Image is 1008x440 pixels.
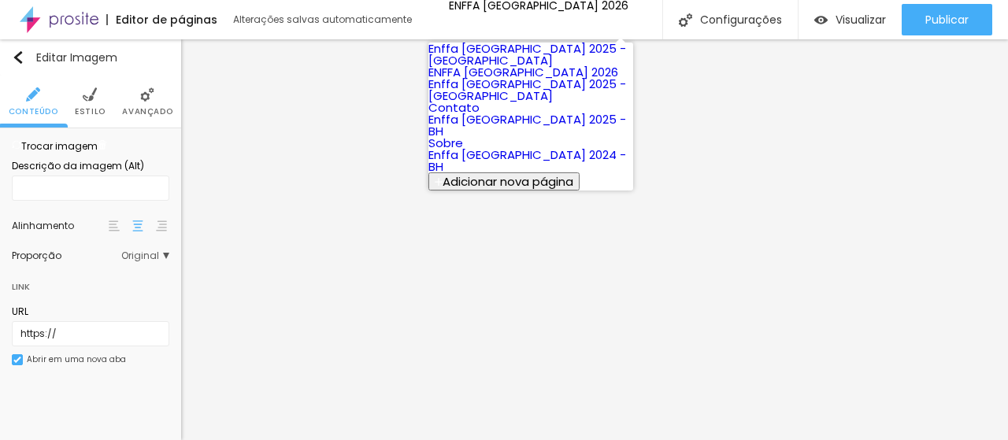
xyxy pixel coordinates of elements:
a: Sobre [428,135,463,151]
iframe: Editor [181,39,1008,440]
span: Avançado [122,108,172,116]
span: Visualizar [836,13,886,26]
span: Publicar [925,13,969,26]
button: Adicionar nova página [428,172,580,190]
a: Contato [428,99,480,116]
div: Alterações salvas automaticamente [233,15,414,24]
img: Icone [12,51,24,64]
div: Editor de páginas [106,14,217,25]
img: Icone [83,87,97,102]
div: Descrição da imagem (Alt) [12,159,169,173]
img: paragraph-right-align.svg [156,220,167,231]
img: Icone [679,13,692,27]
a: Enffa [GEOGRAPHIC_DATA] 2025 - [GEOGRAPHIC_DATA] [428,76,626,104]
div: Proporção [12,251,121,261]
img: Icone [26,87,40,102]
a: Enffa [GEOGRAPHIC_DATA] 2024 - BH [428,146,626,175]
div: Editar Imagem [12,51,117,64]
div: URL [12,305,169,319]
div: Abrir em uma nova aba [27,356,126,364]
button: Visualizar [799,4,902,35]
span: Conteúdo [9,108,58,116]
a: Enffa [GEOGRAPHIC_DATA] 2025 - BH [428,111,626,139]
img: Icone [98,140,107,150]
img: Icone [140,87,154,102]
img: view-1.svg [814,13,828,27]
img: paragraph-left-align.svg [109,220,120,231]
span: Original [121,251,169,261]
a: Enffa [GEOGRAPHIC_DATA] 2025 - [GEOGRAPHIC_DATA] [428,40,626,68]
span: Adicionar nova página [443,173,573,190]
img: paragraph-center-align.svg [132,220,143,231]
div: Link [12,268,169,297]
span: Trocar imagem [12,139,98,153]
img: Icone [13,356,21,364]
span: Estilo [75,108,106,116]
a: ENFFA [GEOGRAPHIC_DATA] 2026 [428,64,618,80]
button: Publicar [902,4,992,35]
div: Link [12,278,30,295]
img: Icone [12,140,21,150]
div: Alinhamento [12,221,106,231]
